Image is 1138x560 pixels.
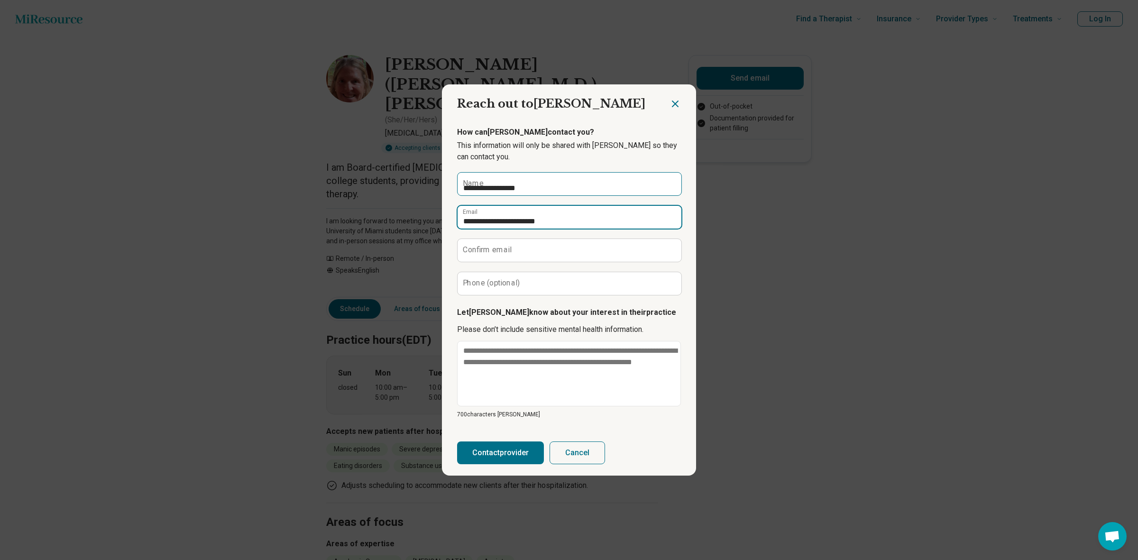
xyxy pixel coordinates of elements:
[457,140,681,163] p: This information will only be shared with [PERSON_NAME] so they can contact you.
[463,246,512,254] label: Confirm email
[457,324,681,335] p: Please don’t include sensitive mental health information.
[463,209,477,215] label: Email
[457,97,645,110] span: Reach out to [PERSON_NAME]
[457,410,681,419] p: 700 characters [PERSON_NAME]
[550,441,605,464] button: Cancel
[457,441,544,464] button: Contactprovider
[463,180,484,187] label: Name
[463,279,520,287] label: Phone (optional)
[457,127,681,138] p: How can [PERSON_NAME] contact you?
[457,307,681,318] p: Let [PERSON_NAME] know about your interest in their practice
[670,98,681,110] button: Close dialog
